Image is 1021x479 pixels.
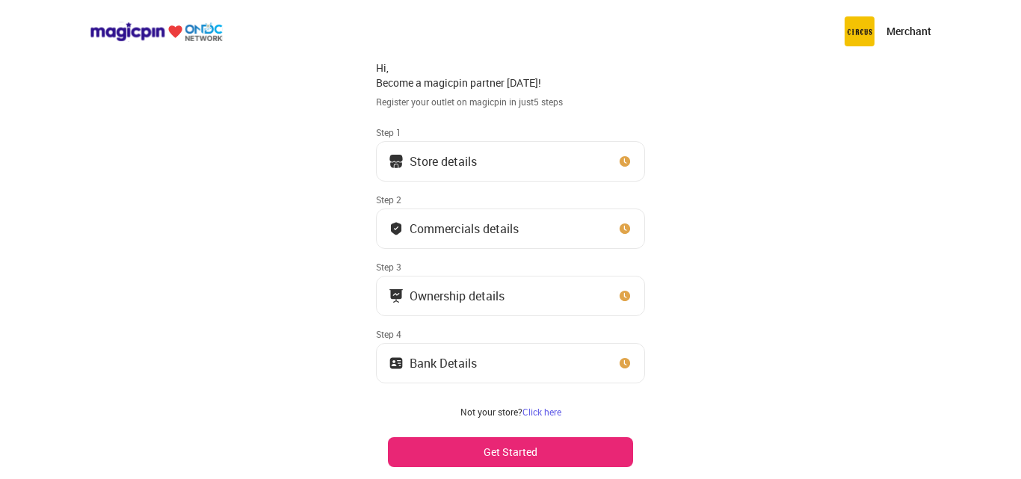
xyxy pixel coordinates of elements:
div: Commercials details [410,225,519,232]
img: storeIcon.9b1f7264.svg [389,154,404,169]
button: Ownership details [376,276,645,316]
img: clock_icon_new.67dbf243.svg [617,221,632,236]
button: Get Started [388,437,633,467]
div: Bank Details [410,359,477,367]
div: Step 1 [376,126,645,138]
p: Merchant [886,24,931,39]
img: circus.b677b59b.png [845,16,875,46]
div: Step 4 [376,328,645,340]
div: Step 3 [376,261,645,273]
a: Click here [522,406,561,418]
img: ownership_icon.37569ceb.svg [389,356,404,371]
button: Store details [376,141,645,182]
img: clock_icon_new.67dbf243.svg [617,356,632,371]
div: Step 2 [376,194,645,205]
div: Ownership details [410,292,505,300]
span: Not your store? [460,406,522,418]
button: Bank Details [376,343,645,383]
div: Hi, Become a magicpin partner [DATE]! [376,61,645,90]
img: commercials_icon.983f7837.svg [389,288,404,303]
img: ondc-logo-new-small.8a59708e.svg [90,22,223,42]
div: Register your outlet on magicpin in just 5 steps [376,96,645,108]
img: clock_icon_new.67dbf243.svg [617,288,632,303]
div: Store details [410,158,477,165]
img: bank_details_tick.fdc3558c.svg [389,221,404,236]
button: Commercials details [376,208,645,249]
img: clock_icon_new.67dbf243.svg [617,154,632,169]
